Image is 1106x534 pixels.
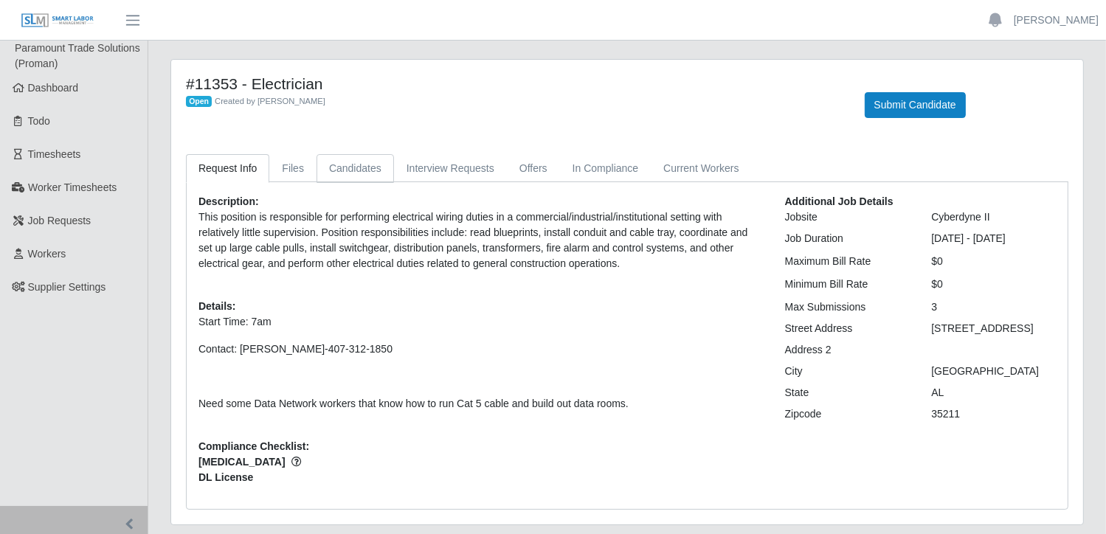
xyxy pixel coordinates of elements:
h4: #11353 - Electrician [186,74,843,93]
b: Additional Job Details [785,195,894,207]
div: City [774,364,921,379]
a: Files [269,154,317,183]
a: In Compliance [560,154,651,183]
a: Interview Requests [394,154,507,183]
button: Submit Candidate [865,92,966,118]
span: Worker Timesheets [28,181,117,193]
span: Paramount Trade Solutions (Proman) [15,42,140,69]
div: $0 [920,254,1067,269]
span: Supplier Settings [28,281,106,293]
span: Timesheets [28,148,81,160]
a: Current Workers [651,154,751,183]
div: Max Submissions [774,299,921,315]
span: Todo [28,115,50,127]
a: Request Info [186,154,269,183]
div: Zipcode [774,406,921,422]
span: Job Requests [28,215,91,226]
div: [GEOGRAPHIC_DATA] [920,364,1067,379]
span: DL License [198,470,763,485]
span: Open [186,96,212,108]
p: This position is responsible for performing electrical wiring duties in a commercial/industrial/i... [198,209,763,271]
a: Candidates [317,154,394,183]
span: [MEDICAL_DATA] [198,454,763,470]
p: Need some Data Network workers that know how to run Cat 5 cable and build out data rooms. [198,396,763,412]
span: Created by [PERSON_NAME] [215,97,325,105]
div: [DATE] - [DATE] [920,231,1067,246]
div: Minimum Bill Rate [774,277,921,292]
div: Jobsite [774,209,921,225]
div: AL [920,385,1067,400]
div: Maximum Bill Rate [774,254,921,269]
span: Dashboard [28,82,79,94]
div: 35211 [920,406,1067,422]
div: State [774,385,921,400]
div: Address 2 [774,342,921,358]
span: Workers [28,248,66,260]
b: Details: [198,300,236,312]
b: Description: [198,195,259,207]
a: Offers [507,154,560,183]
div: Street Address [774,321,921,336]
img: SLM Logo [21,13,94,29]
b: Compliance Checklist: [198,440,309,452]
a: [PERSON_NAME] [1014,13,1099,28]
div: Cyberdyne II [920,209,1067,225]
p: Contact: [PERSON_NAME]-407-312-1850 [198,341,763,357]
div: Job Duration [774,231,921,246]
div: $0 [920,277,1067,292]
div: 3 [920,299,1067,315]
p: Start Time: 7am [198,314,763,330]
div: [STREET_ADDRESS] [920,321,1067,336]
